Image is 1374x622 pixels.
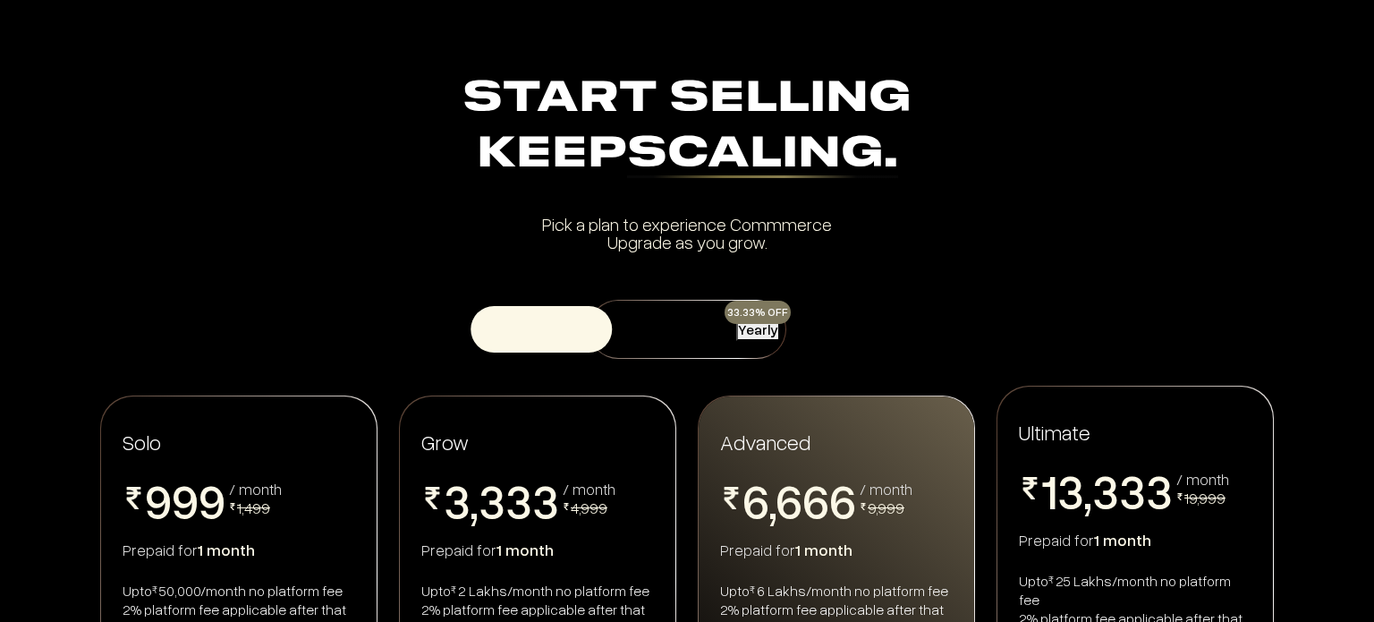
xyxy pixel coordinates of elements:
div: Prepaid for [123,539,355,560]
div: Upto 50,000/month no platform fee 2% platform fee applicable after that [123,582,355,619]
div: / month [1176,471,1229,487]
span: 9,999 [868,498,904,517]
div: Prepaid for [421,539,654,560]
img: pricing-rupee [229,503,236,510]
span: 3,333 [444,476,559,524]
div: Scaling. [627,133,898,178]
img: pricing-rupee [1176,493,1183,500]
span: 1,499 [237,498,270,517]
sup: ₹ [1048,573,1054,586]
span: 1 month [795,540,852,559]
div: Pick a plan to experience Commmerce Upgrade as you grow. [107,215,1267,251]
span: 999 [145,476,225,524]
button: Monthly [595,306,736,353]
sup: ₹ [750,583,755,596]
span: 1 month [198,540,255,559]
span: Ultimate [1019,418,1090,446]
div: Upto 6 Lakhs/month no platform fee 2% platform fee applicable after that [720,582,953,619]
img: pricing-rupee [421,487,444,509]
span: Grow [421,429,469,455]
div: Upto 2 Lakhs/month no platform fee 2% platform fee applicable after that [421,582,654,619]
img: pricing-rupee [720,487,742,509]
img: pricing-rupee [1019,477,1041,499]
button: Yearly [736,319,780,341]
span: 1 month [1094,530,1151,550]
span: 4,999 [571,498,607,517]
sup: ₹ [451,583,456,596]
span: 19,999 [1184,488,1226,507]
span: 6,666 [742,476,856,524]
img: pricing-rupee [563,503,570,510]
span: Solo [123,429,161,455]
div: / month [229,481,282,497]
img: pricing-rupee [860,503,867,510]
div: Keep [107,127,1267,183]
div: 33.33% OFF [725,301,791,324]
div: Prepaid for [720,539,953,560]
div: / month [563,481,615,497]
sup: ₹ [152,583,157,596]
div: Start Selling [107,72,1267,183]
span: 1 month [496,540,554,559]
img: pricing-rupee [123,487,145,509]
div: / month [860,481,912,497]
div: Prepaid for [1019,529,1251,550]
span: 13,333 [1041,466,1173,515]
span: Advanced [720,428,810,456]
